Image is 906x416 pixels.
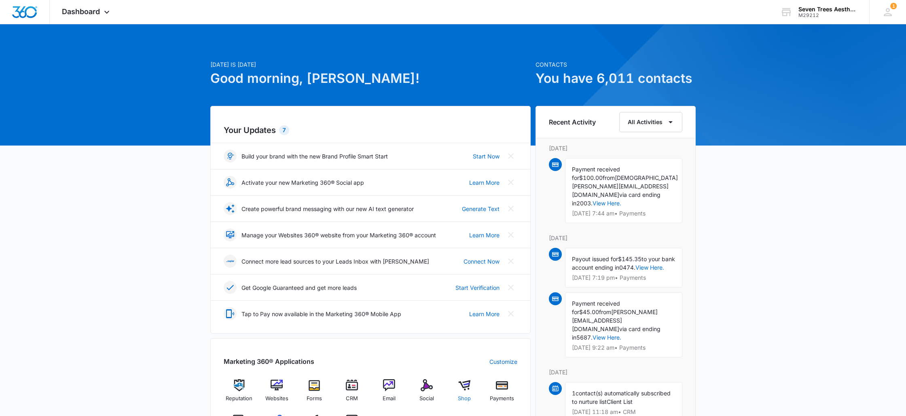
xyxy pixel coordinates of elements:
[346,395,358,403] span: CRM
[473,152,500,160] a: Start Now
[458,395,471,403] span: Shop
[572,317,622,332] span: [EMAIL_ADDRESS][DOMAIN_NAME]
[486,379,517,408] a: Payments
[299,379,330,408] a: Forms
[549,234,682,242] p: [DATE]
[210,69,531,88] h1: Good morning, [PERSON_NAME]!
[241,283,357,292] p: Get Google Guaranteed and get more leads
[490,395,514,403] span: Payments
[572,256,618,262] span: Payout issued for
[599,308,611,315] span: from
[279,125,289,135] div: 7
[411,379,442,408] a: Social
[241,152,388,160] p: Build your brand with the new Brand Profile Smart Start
[449,379,480,408] a: Shop
[576,200,593,207] span: 2003.
[572,390,576,397] span: 1
[489,357,517,366] a: Customize
[455,283,500,292] a: Start Verification
[504,176,517,189] button: Close
[241,257,429,266] p: Connect more lead sources to your Leads Inbox with [PERSON_NAME]
[619,112,682,132] button: All Activities
[336,379,367,408] a: CRM
[504,202,517,215] button: Close
[549,117,596,127] h6: Recent Activity
[579,174,603,181] span: $100.00
[572,390,671,405] span: contact(s) automatically subscribed to nurture list
[62,7,100,16] span: Dashboard
[504,150,517,163] button: Close
[419,395,434,403] span: Social
[607,398,633,405] span: Client List
[611,308,658,315] span: [PERSON_NAME]
[504,255,517,268] button: Close
[549,368,682,376] p: [DATE]
[618,256,641,262] span: $145.35
[536,69,696,88] h1: You have 6,011 contacts
[224,379,255,408] a: Reputation
[224,124,517,136] h2: Your Updates
[798,6,857,13] div: account name
[572,275,675,281] p: [DATE] 7:19 pm • Payments
[464,257,500,266] a: Connect Now
[593,200,621,207] a: View Here.
[265,395,288,403] span: Websites
[462,205,500,213] a: Generate Text
[619,264,635,271] span: 0474.
[374,379,405,408] a: Email
[469,310,500,318] a: Learn More
[890,3,897,9] span: 1
[469,231,500,239] a: Learn More
[890,3,897,9] div: notifications count
[241,205,414,213] p: Create powerful brand messaging with our new AI text generator
[549,144,682,152] p: [DATE]
[261,379,292,408] a: Websites
[593,334,621,341] a: View Here.
[635,264,664,271] a: View Here.
[383,395,396,403] span: Email
[579,308,599,315] span: $45.00
[307,395,322,403] span: Forms
[504,228,517,241] button: Close
[572,300,620,315] span: Payment received for
[572,211,675,216] p: [DATE] 7:44 am • Payments
[603,174,615,181] span: from
[572,409,675,415] p: [DATE] 11:18 am • CRM
[504,281,517,294] button: Close
[798,13,857,18] div: account id
[572,174,678,190] span: [DEMOGRAPHIC_DATA][PERSON_NAME]
[224,357,314,366] h2: Marketing 360® Applications
[241,178,364,187] p: Activate your new Marketing 360® Social app
[241,231,436,239] p: Manage your Websites 360® website from your Marketing 360® account
[241,310,401,318] p: Tap to Pay now available in the Marketing 360® Mobile App
[469,178,500,187] a: Learn More
[504,307,517,320] button: Close
[576,334,593,341] span: 5687.
[210,60,531,69] p: [DATE] is [DATE]
[572,166,620,181] span: Payment received for
[572,183,669,198] span: [EMAIL_ADDRESS][DOMAIN_NAME]
[572,345,675,351] p: [DATE] 9:22 am • Payments
[536,60,696,69] p: Contacts
[226,395,252,403] span: Reputation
